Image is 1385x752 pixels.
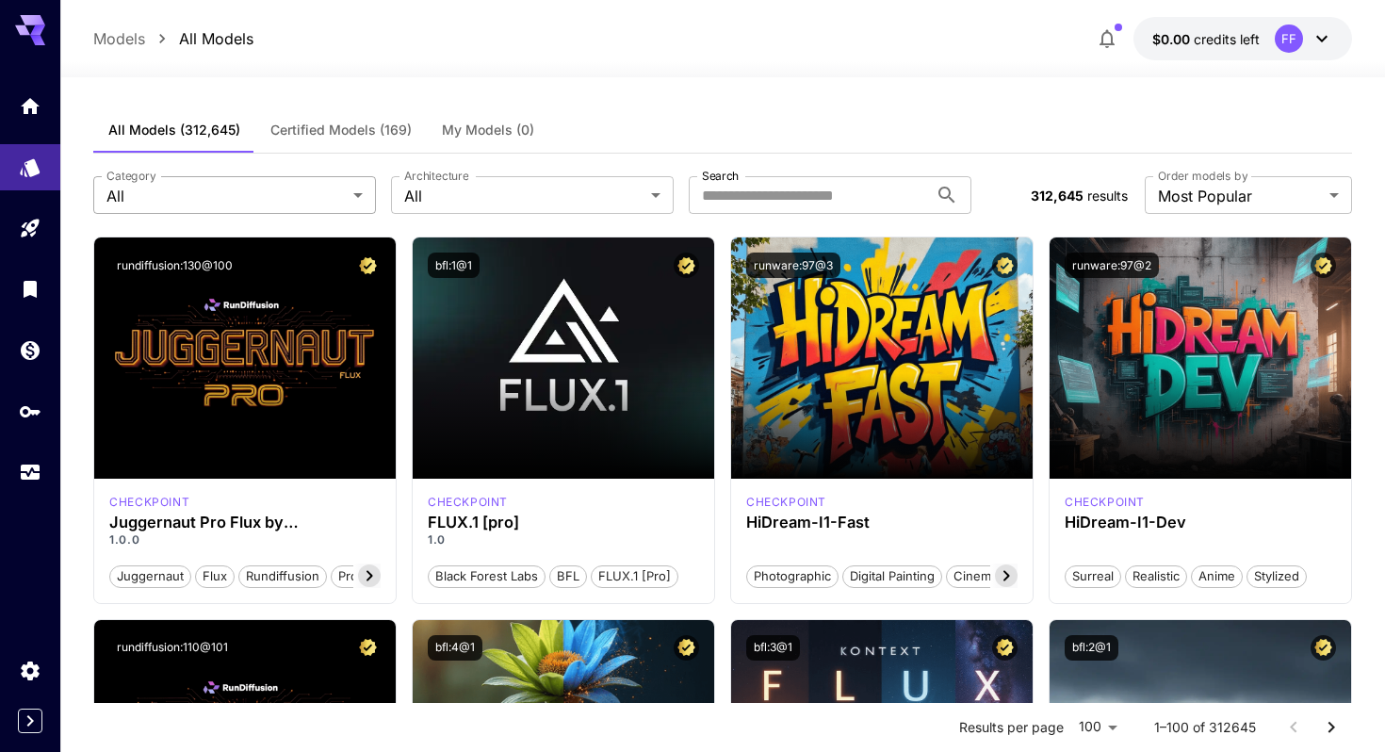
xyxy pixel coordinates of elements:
button: Go to next page [1312,709,1350,746]
span: Anime [1192,567,1242,586]
span: Photographic [747,567,838,586]
span: Realistic [1126,567,1186,586]
div: HiDream Dev [1065,494,1145,511]
button: bfl:1@1 [428,253,480,278]
p: 1.0.0 [109,531,381,548]
button: runware:97@3 [746,253,840,278]
div: fluxpro [428,494,508,511]
div: FF [1275,25,1303,53]
button: pro [331,564,366,588]
span: Black Forest Labs [429,567,545,586]
button: rundiffusion:130@100 [109,253,240,278]
span: pro [332,567,365,586]
span: All [404,185,644,207]
h3: FLUX.1 [pro] [428,514,699,531]
span: flux [196,567,234,586]
button: Certified Model – Vetted for best performance and includes a commercial license. [1311,253,1336,278]
div: $0.00 [1152,29,1260,49]
button: rundiffusion:110@101 [109,635,236,661]
button: Certified Model – Vetted for best performance and includes a commercial license. [674,253,699,278]
div: Library [19,277,41,301]
button: Certified Model – Vetted for best performance and includes a commercial license. [355,253,381,278]
label: Search [702,168,739,184]
span: 312,645 [1031,188,1084,204]
button: Certified Model – Vetted for best performance and includes a commercial license. [1311,635,1336,661]
button: Certified Model – Vetted for best performance and includes a commercial license. [355,635,381,661]
label: Architecture [404,168,468,184]
button: Digital Painting [842,564,942,588]
p: 1–100 of 312645 [1154,718,1256,737]
button: bfl:2@1 [1065,635,1118,661]
div: Wallet [19,338,41,362]
div: Usage [19,461,41,484]
h3: HiDream-I1-Fast [746,514,1018,531]
button: Surreal [1065,564,1121,588]
span: juggernaut [110,567,190,586]
div: 100 [1071,713,1124,741]
p: Results per page [959,718,1064,737]
span: My Models (0) [442,122,534,139]
div: FLUX.1 D [109,494,189,511]
p: checkpoint [1065,494,1145,511]
span: All Models (312,645) [108,122,240,139]
span: FLUX.1 [pro] [592,567,677,586]
button: juggernaut [109,564,191,588]
h3: HiDream-I1-Dev [1065,514,1336,531]
label: Category [106,168,156,184]
h3: Juggernaut Pro Flux by RunDiffusion [109,514,381,531]
span: $0.00 [1152,31,1194,47]
button: $0.00FF [1133,17,1352,60]
button: Certified Model – Vetted for best performance and includes a commercial license. [992,253,1018,278]
button: Realistic [1125,564,1187,588]
button: bfl:3@1 [746,635,800,661]
div: Models [19,150,41,173]
p: checkpoint [746,494,826,511]
div: HiDream Fast [746,494,826,511]
span: Surreal [1066,567,1120,586]
button: Photographic [746,564,839,588]
p: checkpoint [109,494,189,511]
span: BFL [550,567,586,586]
button: bfl:4@1 [428,635,482,661]
button: Cinematic [946,564,1018,588]
p: 1.0 [428,531,699,548]
div: Playground [19,217,41,240]
button: FLUX.1 [pro] [591,564,678,588]
button: Stylized [1246,564,1307,588]
span: Stylized [1247,567,1306,586]
button: Certified Model – Vetted for best performance and includes a commercial license. [674,635,699,661]
span: Cinematic [947,567,1018,586]
span: Most Popular [1158,185,1322,207]
button: Black Forest Labs [428,564,546,588]
div: API Keys [19,400,41,423]
div: Settings [19,659,41,682]
button: flux [195,564,235,588]
div: Home [19,94,41,118]
span: rundiffusion [239,567,326,586]
button: Certified Model – Vetted for best performance and includes a commercial license. [992,635,1018,661]
span: Certified Models (169) [270,122,412,139]
span: credits left [1194,31,1260,47]
a: Models [93,27,145,50]
span: Digital Painting [843,567,941,586]
button: rundiffusion [238,564,327,588]
p: checkpoint [428,494,508,511]
a: All Models [179,27,253,50]
button: BFL [549,564,587,588]
label: Order models by [1158,168,1247,184]
button: Expand sidebar [18,709,42,733]
span: results [1087,188,1128,204]
button: runware:97@2 [1065,253,1159,278]
button: Anime [1191,564,1243,588]
nav: breadcrumb [93,27,253,50]
span: All [106,185,346,207]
